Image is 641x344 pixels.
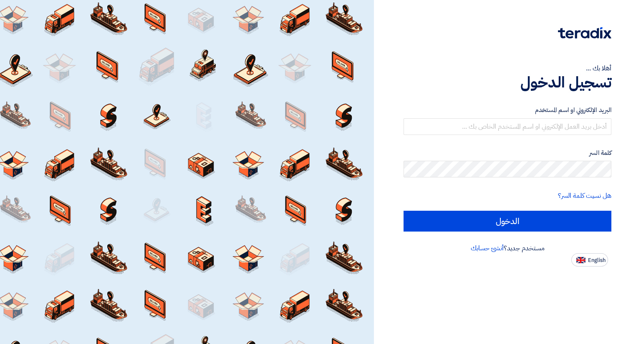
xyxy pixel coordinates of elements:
[588,257,606,263] span: English
[404,105,611,115] label: البريد الإلكتروني او اسم المستخدم
[404,148,611,158] label: كلمة السر
[558,27,611,39] img: Teradix logo
[471,243,504,253] a: أنشئ حسابك
[404,211,611,232] input: الدخول
[558,191,611,201] a: هل نسيت كلمة السر؟
[571,253,608,267] button: English
[404,63,611,73] div: أهلا بك ...
[404,73,611,92] h1: تسجيل الدخول
[404,243,611,253] div: مستخدم جديد؟
[576,257,585,263] img: en-US.png
[404,118,611,135] input: أدخل بريد العمل الإلكتروني او اسم المستخدم الخاص بك ...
